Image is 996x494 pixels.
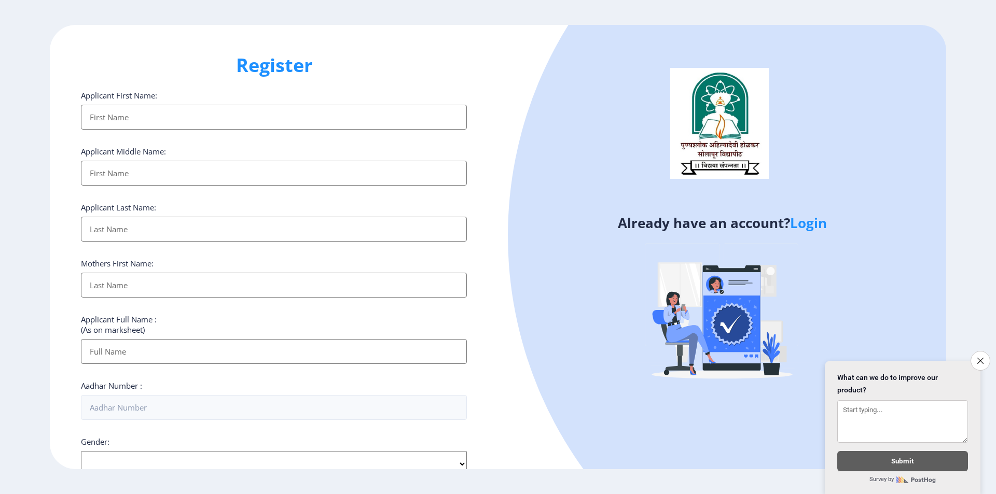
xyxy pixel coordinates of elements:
a: Login [790,214,827,232]
label: Applicant Full Name : (As on marksheet) [81,314,157,335]
img: logo [670,68,769,179]
label: Mothers First Name: [81,258,154,269]
input: Last Name [81,217,467,242]
input: First Name [81,105,467,130]
label: Applicant First Name: [81,90,157,101]
h1: Register [81,53,467,78]
label: Applicant Last Name: [81,202,156,213]
label: Applicant Middle Name: [81,146,166,157]
h4: Already have an account? [506,215,938,231]
input: First Name [81,161,467,186]
input: Last Name [81,273,467,298]
label: Aadhar Number : [81,380,142,391]
input: Aadhar Number [81,395,467,420]
label: Gender: [81,436,109,447]
input: Full Name [81,339,467,364]
img: Verified-rafiki.svg [631,223,813,405]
